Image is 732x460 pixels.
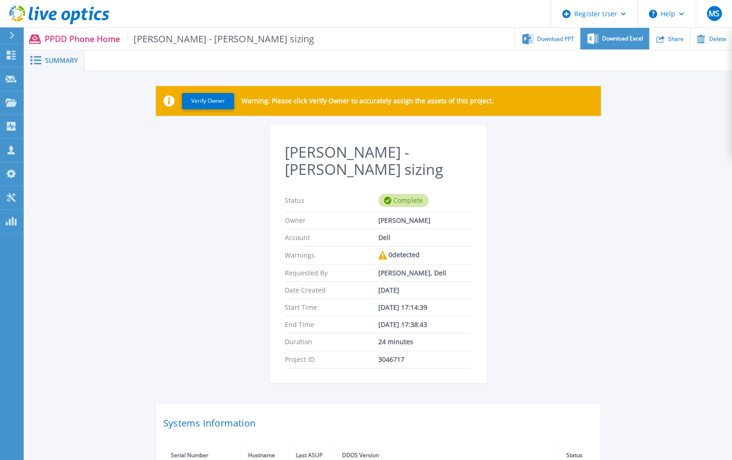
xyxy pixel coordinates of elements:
[378,269,472,277] div: [PERSON_NAME], Dell
[378,287,472,294] div: [DATE]
[378,234,472,241] div: Dell
[285,269,378,277] p: Requested By
[285,234,378,241] p: Account
[378,217,472,224] div: [PERSON_NAME]
[285,251,378,260] p: Warnings
[285,356,378,363] p: Project ID
[285,144,472,178] h2: [PERSON_NAME] - [PERSON_NAME] sizing
[668,36,684,42] span: Share
[378,194,429,207] div: Complete
[378,356,472,363] div: 3046717
[709,36,726,42] span: Delete
[242,97,494,105] p: Warning: Please click Verify Owner to accurately assign the assets of this project.
[285,287,378,294] p: Date Created
[163,415,593,432] h2: Systems Information
[182,93,234,109] button: Verify Owner
[45,33,314,44] p: PPDD Phone Home
[378,251,472,260] div: 0 detected
[709,10,719,17] span: MS
[285,194,378,207] p: Status
[378,304,472,311] div: [DATE] 17:14:39
[602,36,643,41] span: Download Excel
[285,304,378,311] p: Start Time
[378,321,472,328] div: [DATE] 17:38:43
[378,338,472,346] div: 24 minutes
[285,321,378,328] p: End Time
[285,217,378,224] p: Owner
[128,33,314,44] span: [PERSON_NAME] - [PERSON_NAME] sizing
[285,338,378,346] p: Duration
[45,57,78,64] span: Summary
[537,36,574,42] span: Download PPT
